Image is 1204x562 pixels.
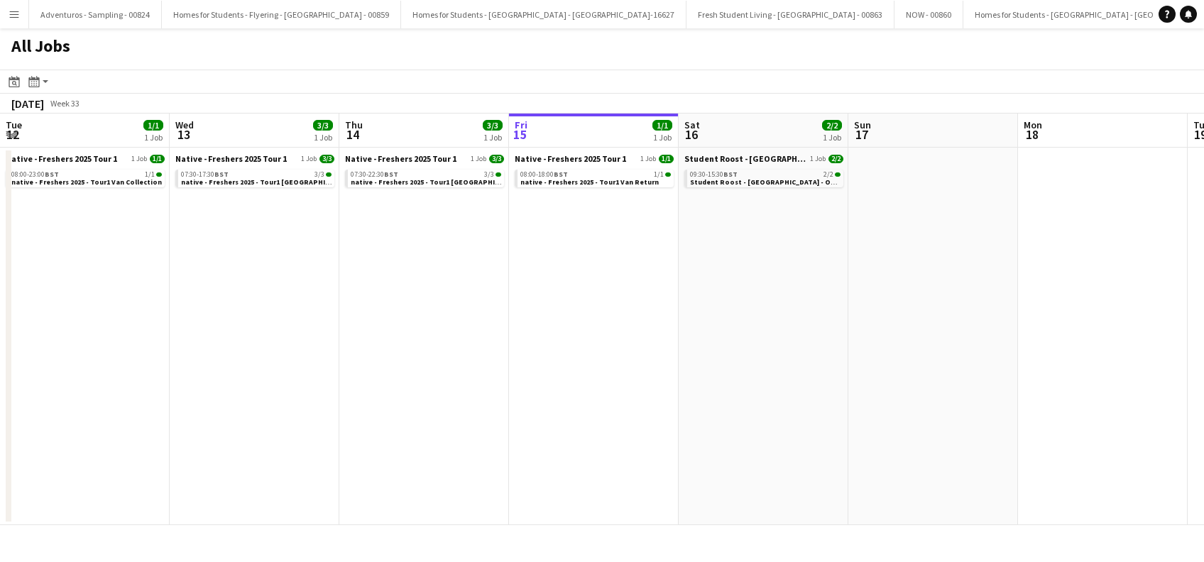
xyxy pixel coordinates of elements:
span: 1/1 [145,171,155,178]
button: NOW - 00860 [894,1,963,28]
span: 08:00-18:00 [520,171,568,178]
span: 14 [343,126,363,143]
span: Tue [6,119,22,131]
span: 15 [513,126,527,143]
span: 3/3 [489,155,504,163]
button: Homes for Students - Flyering - [GEOGRAPHIC_DATA] - 00859 [162,1,401,28]
span: Wed [175,119,194,131]
span: 3/3 [496,172,501,177]
span: 3/3 [319,155,334,163]
span: 16 [682,126,700,143]
span: Sun [854,119,871,131]
span: 1 Job [471,155,486,163]
a: 07:30-22:30BST3/3native - Freshers 2025 - Tour1 [GEOGRAPHIC_DATA] [351,170,501,186]
a: 09:30-15:30BST2/2Student Roost - [GEOGRAPHIC_DATA] - On-16926 [690,170,841,186]
span: 2/2 [828,155,843,163]
a: 08:00-23:00BST1/1native - Freshers 2025 - Tour1 Van Collection [11,170,162,186]
span: 1/1 [659,155,674,163]
span: native - Freshers 2025 - Tour1 Van Return [520,177,659,187]
span: 1 Job [810,155,826,163]
span: 17 [852,126,871,143]
span: 1 Job [640,155,656,163]
span: 1/1 [652,120,672,131]
span: Mon [1024,119,1042,131]
span: 3/3 [484,171,494,178]
div: 1 Job [823,132,841,143]
div: Native - Freshers 2025 Tour 11 Job3/307:30-22:30BST3/3native - Freshers 2025 - Tour1 [GEOGRAPHIC_... [345,153,504,190]
span: 1/1 [143,120,163,131]
span: BST [45,170,59,179]
a: 07:30-17:30BST3/3native - Freshers 2025 - Tour1 [GEOGRAPHIC_DATA] [181,170,332,186]
a: Native - Freshers 2025 Tour 11 Job1/1 [6,153,165,164]
a: Native - Freshers 2025 Tour 11 Job3/3 [345,153,504,164]
div: Student Roost - [GEOGRAPHIC_DATA] - On-169261 Job2/209:30-15:30BST2/2Student Roost - [GEOGRAPHIC_... [684,153,843,190]
span: BST [384,170,398,179]
a: Native - Freshers 2025 Tour 11 Job3/3 [175,153,334,164]
span: Native - Freshers 2025 Tour 1 [175,153,287,164]
span: native - Freshers 2025 - Tour1 Glasgow [181,177,353,187]
span: 3/3 [313,120,333,131]
span: 12 [4,126,22,143]
span: 07:30-22:30 [351,171,398,178]
span: 09:30-15:30 [690,171,738,178]
span: 07:30-17:30 [181,171,229,178]
span: BST [214,170,229,179]
span: 1/1 [665,172,671,177]
a: Native - Freshers 2025 Tour 11 Job1/1 [515,153,674,164]
span: Student Roost - Southampton Solent - On-16926 [684,153,807,164]
span: 1/1 [150,155,165,163]
span: Student Roost - Southampton Solent - On-16926 [690,177,855,187]
span: 3/3 [314,171,324,178]
div: 1 Job [483,132,502,143]
span: Week 33 [47,98,82,109]
span: 2/2 [835,172,841,177]
span: BST [554,170,568,179]
span: 3/3 [483,120,503,131]
div: Native - Freshers 2025 Tour 11 Job1/108:00-23:00BST1/1native - Freshers 2025 - Tour1 Van Collection [6,153,165,190]
button: Homes for Students - [GEOGRAPHIC_DATA] - [GEOGRAPHIC_DATA]-16627 [401,1,686,28]
span: Sat [684,119,700,131]
span: Native - Freshers 2025 Tour 1 [345,153,456,164]
div: 1 Job [314,132,332,143]
span: 1/1 [654,171,664,178]
span: native - Freshers 2025 - Tour1 Glasgow [351,177,522,187]
div: 1 Job [653,132,672,143]
span: Thu [345,119,363,131]
span: 2/2 [822,120,842,131]
span: BST [723,170,738,179]
span: 08:00-23:00 [11,171,59,178]
div: [DATE] [11,97,44,111]
div: 1 Job [144,132,163,143]
div: Native - Freshers 2025 Tour 11 Job1/108:00-18:00BST1/1native - Freshers 2025 - Tour1 Van Return [515,153,674,190]
a: Student Roost - [GEOGRAPHIC_DATA] - On-169261 Job2/2 [684,153,843,164]
button: Adventuros - Sampling - 00824 [29,1,162,28]
span: 18 [1022,126,1042,143]
span: 2/2 [823,171,833,178]
a: 08:00-18:00BST1/1native - Freshers 2025 - Tour1 Van Return [520,170,671,186]
span: Native - Freshers 2025 Tour 1 [6,153,117,164]
button: Fresh Student Living - [GEOGRAPHIC_DATA] - 00863 [686,1,894,28]
span: native - Freshers 2025 - Tour1 Van Collection [11,177,162,187]
span: 13 [173,126,194,143]
span: 1 Job [301,155,317,163]
span: 3/3 [326,172,332,177]
div: Native - Freshers 2025 Tour 11 Job3/307:30-17:30BST3/3native - Freshers 2025 - Tour1 [GEOGRAPHIC_... [175,153,334,190]
span: Native - Freshers 2025 Tour 1 [515,153,626,164]
span: 1/1 [156,172,162,177]
span: Fri [515,119,527,131]
span: 1 Job [131,155,147,163]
